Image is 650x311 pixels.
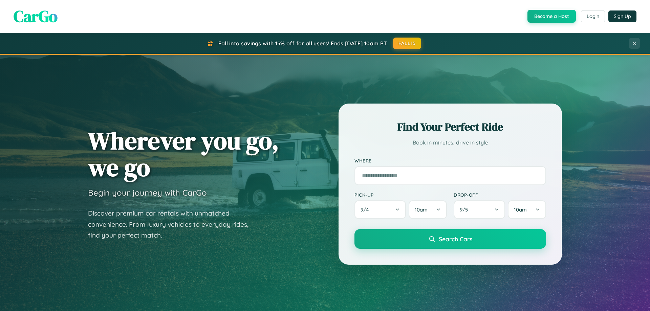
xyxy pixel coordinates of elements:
[514,206,527,213] span: 10am
[354,119,546,134] h2: Find Your Perfect Ride
[88,208,257,241] p: Discover premium car rentals with unmatched convenience. From luxury vehicles to everyday rides, ...
[14,5,58,27] span: CarGo
[439,235,472,243] span: Search Cars
[460,206,471,213] span: 9 / 5
[393,38,421,49] button: FALL15
[354,229,546,249] button: Search Cars
[508,200,546,219] button: 10am
[354,200,406,219] button: 9/4
[354,158,546,163] label: Where
[608,10,636,22] button: Sign Up
[361,206,372,213] span: 9 / 4
[354,138,546,148] p: Book in minutes, drive in style
[527,10,576,23] button: Become a Host
[218,40,388,47] span: Fall into savings with 15% off for all users! Ends [DATE] 10am PT.
[409,200,447,219] button: 10am
[581,10,605,22] button: Login
[88,187,207,198] h3: Begin your journey with CarGo
[88,127,279,181] h1: Wherever you go, we go
[454,192,546,198] label: Drop-off
[454,200,505,219] button: 9/5
[354,192,447,198] label: Pick-up
[415,206,428,213] span: 10am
